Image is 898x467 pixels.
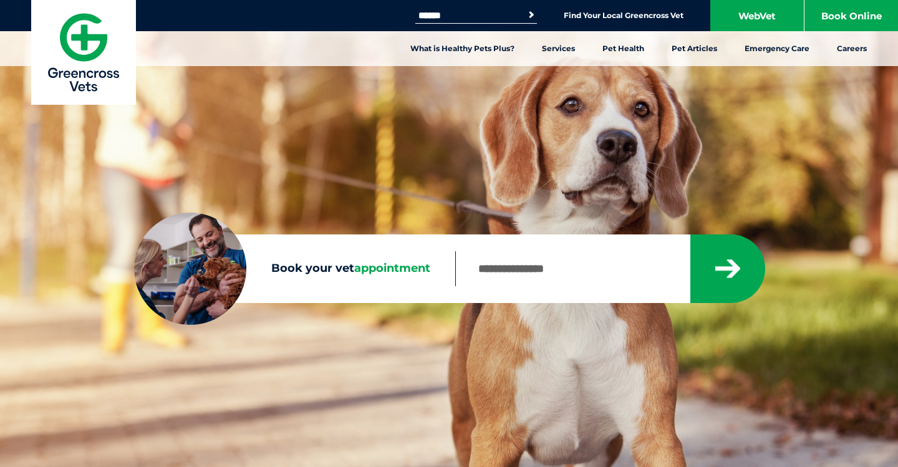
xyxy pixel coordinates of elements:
a: Emergency Care [731,31,823,66]
a: Pet Health [589,31,658,66]
a: Careers [823,31,881,66]
span: appointment [354,261,430,275]
a: Pet Articles [658,31,731,66]
a: What is Healthy Pets Plus? [397,31,528,66]
button: Search [525,9,538,21]
a: Find Your Local Greencross Vet [564,11,683,21]
a: Services [528,31,589,66]
label: Book your vet [134,259,455,278]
